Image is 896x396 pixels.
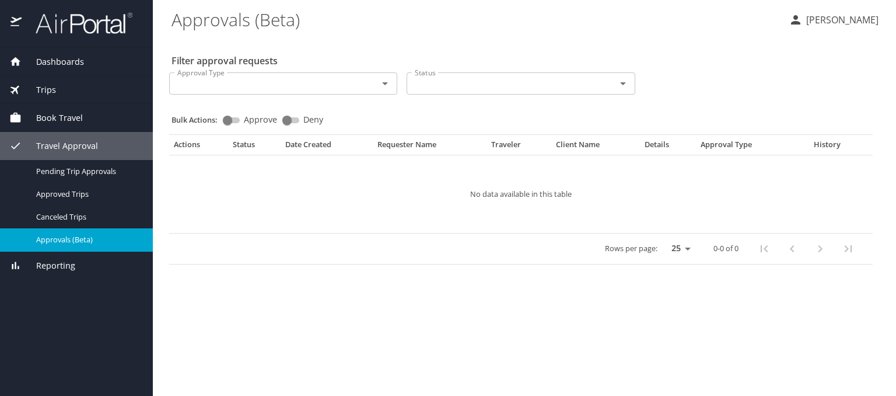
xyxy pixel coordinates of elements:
h1: Approvals (Beta) [171,1,779,37]
span: Dashboards [22,55,84,68]
span: Approved Trips [36,189,139,200]
select: rows per page [662,240,695,258]
span: Book Travel [22,112,83,124]
span: Approvals (Beta) [36,234,139,245]
th: Actions [169,140,228,155]
th: Requester Name [373,140,487,155]
span: Canceled Trips [36,211,139,223]
th: History [797,140,857,155]
span: Deny [303,116,323,124]
th: Traveler [487,140,551,155]
th: Date Created [281,140,373,155]
table: Approval table [169,140,873,265]
img: icon-airportal.png [10,12,23,34]
p: Rows per page: [605,245,657,252]
span: Travel Approval [22,140,98,152]
p: Bulk Actions: [171,114,227,125]
span: Reporting [22,259,75,272]
button: Open [615,75,631,92]
th: Status [228,140,281,155]
p: 0-0 of 0 [713,245,738,252]
span: Trips [22,84,56,96]
th: Details [640,140,696,155]
span: Pending Trip Approvals [36,166,139,177]
th: Approval Type [696,140,797,155]
button: Open [377,75,393,92]
img: airportal-logo.png [23,12,132,34]
p: [PERSON_NAME] [803,13,878,27]
h2: Filter approval requests [171,51,278,70]
span: Approve [244,116,277,124]
th: Client Name [551,140,639,155]
button: [PERSON_NAME] [784,9,883,30]
p: No data available in this table [204,190,838,198]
